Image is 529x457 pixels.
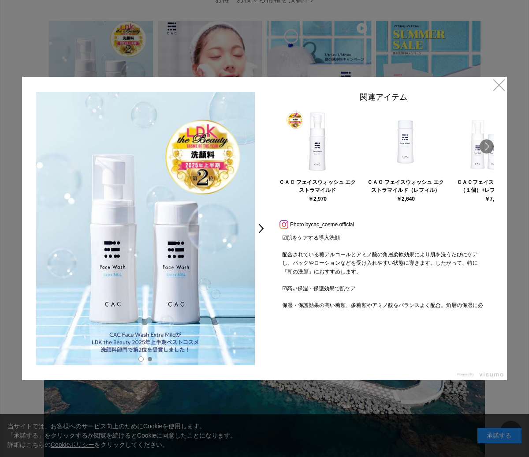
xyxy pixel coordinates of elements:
div: ＣＡＣ フェイスウォッシュ エクストラマイルド（レフィル） [367,178,444,194]
span: Photo by [290,219,311,230]
img: e9070110-200f-4dbe-bc81-a66ca5d2c70b-large.jpg [36,92,255,365]
div: ￥7,480 [484,196,503,202]
div: 関連アイテム [273,92,494,106]
img: 060474.jpg [284,109,350,175]
img: 005587.jpg [461,109,527,175]
div: ￥2,970 [308,196,327,202]
a: > [257,221,270,236]
img: 060454.jpg [373,109,439,175]
a: × [491,77,507,93]
div: ＣＡＣ フェイスウォッシュ エクストラマイルド [279,178,356,194]
div: ￥2,640 [396,196,415,202]
a: Next [480,139,494,154]
a: cac_cosme.official [311,221,354,228]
